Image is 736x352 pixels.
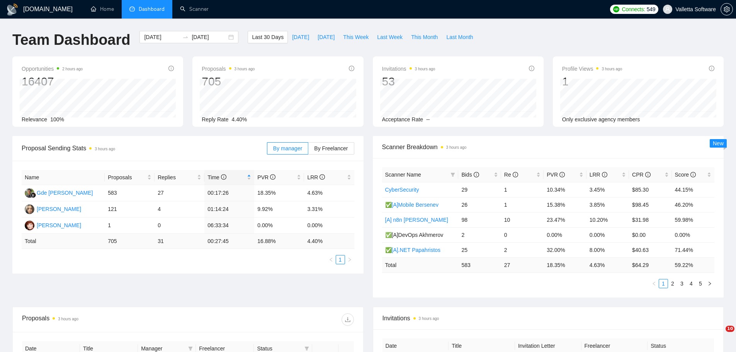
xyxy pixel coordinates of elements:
[458,257,501,272] td: 583
[562,116,640,122] span: Only exclusive agency members
[446,145,467,150] time: 3 hours ago
[22,234,105,249] td: Total
[58,317,78,321] time: 3 hours ago
[705,279,714,288] li: Next Page
[668,279,677,288] li: 2
[687,279,695,288] a: 4
[95,147,115,151] time: 3 hours ago
[207,174,226,180] span: Time
[649,279,659,288] li: Previous Page
[105,170,155,185] th: Proposals
[419,316,439,321] time: 3 hours ago
[659,279,668,288] a: 1
[336,255,345,264] li: 1
[25,188,34,198] img: GK
[105,234,155,249] td: 705
[25,221,34,230] img: OA
[129,6,135,12] span: dashboard
[602,172,607,177] span: info-circle
[501,227,544,242] td: 0
[458,227,501,242] td: 2
[622,5,645,14] span: Connects:
[544,197,586,212] td: 15.38%
[449,169,457,180] span: filter
[192,33,227,41] input: End date
[385,172,421,178] span: Scanner Name
[254,201,304,218] td: 9.92%
[586,182,629,197] td: 3.45%
[385,247,441,253] a: ✅[A].NET Papahristos
[382,74,435,89] div: 53
[649,279,659,288] button: left
[675,172,696,178] span: Score
[544,242,586,257] td: 32.00%
[25,189,93,196] a: GKGde [PERSON_NAME]
[304,234,354,249] td: 4.40 %
[254,218,304,234] td: 0.00%
[629,227,671,242] td: $0.00
[254,234,304,249] td: 16.88 %
[721,6,733,12] span: setting
[345,255,354,264] li: Next Page
[314,145,348,151] span: By Freelancer
[501,242,544,257] td: 2
[458,182,501,197] td: 29
[12,31,130,49] h1: Team Dashboard
[158,173,195,182] span: Replies
[254,185,304,201] td: 18.35%
[248,31,288,43] button: Last 30 Days
[25,206,81,212] a: VS[PERSON_NAME]
[713,140,724,146] span: New
[204,234,254,249] td: 00:27:45
[501,182,544,197] td: 1
[613,6,619,12] img: upwork-logo.png
[37,221,81,230] div: [PERSON_NAME]
[461,172,479,178] span: Bids
[590,172,607,178] span: LRR
[446,33,473,41] span: Last Month
[586,242,629,257] td: 8.00%
[407,31,442,43] button: This Month
[155,218,204,234] td: 0
[22,64,83,73] span: Opportunities
[204,185,254,201] td: 00:17:26
[544,212,586,227] td: 23.47%
[629,242,671,257] td: $40.63
[144,33,179,41] input: Start date
[22,170,105,185] th: Name
[273,145,302,151] span: By manager
[343,33,369,41] span: This Week
[677,279,687,288] li: 3
[304,218,354,234] td: 0.00%
[382,64,435,73] span: Invitations
[710,326,728,344] iframe: Intercom live chat
[678,279,686,288] a: 3
[629,212,671,227] td: $31.98
[726,326,734,332] span: 10
[442,31,477,43] button: Last Month
[155,201,204,218] td: 4
[672,257,714,272] td: 59.22 %
[292,33,309,41] span: [DATE]
[204,201,254,218] td: 01:14:24
[188,346,193,351] span: filter
[257,174,275,180] span: PVR
[411,33,438,41] span: This Month
[22,116,47,122] span: Relevance
[204,218,254,234] td: 06:33:34
[586,197,629,212] td: 3.85%
[602,67,622,71] time: 3 hours ago
[652,281,656,286] span: left
[377,33,403,41] span: Last Week
[382,257,459,272] td: Total
[105,185,155,201] td: 583
[342,313,354,326] button: download
[252,33,284,41] span: Last 30 Days
[37,189,93,197] div: Gde [PERSON_NAME]
[313,31,339,43] button: [DATE]
[426,116,430,122] span: --
[672,242,714,257] td: 71.44%
[645,172,651,177] span: info-circle
[501,212,544,227] td: 10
